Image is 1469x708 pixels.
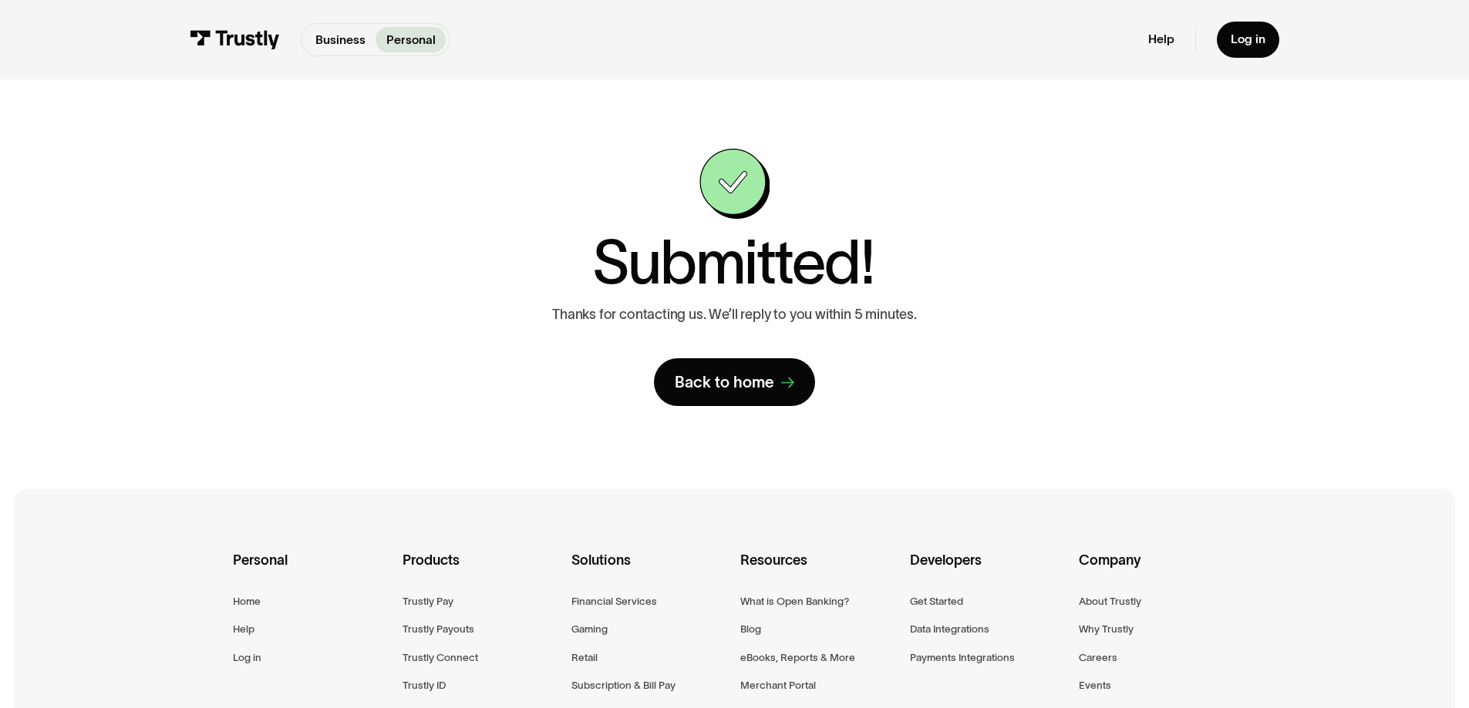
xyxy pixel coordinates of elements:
[233,549,389,592] div: Personal
[571,676,676,694] a: Subscription & Bill Pay
[1079,549,1235,592] div: Company
[305,27,376,52] a: Business
[403,549,559,592] div: Products
[740,592,849,610] a: What is Open Banking?
[1079,649,1117,666] a: Careers
[571,592,657,610] a: Financial Services
[1148,32,1174,47] a: Help
[910,592,963,610] a: Get Started
[592,233,874,293] h1: Submitted!
[376,27,446,52] a: Personal
[233,620,254,638] a: Help
[1079,592,1141,610] a: About Trustly
[740,649,855,666] a: eBooks, Reports & More
[1231,32,1265,47] div: Log in
[740,549,897,592] div: Resources
[571,620,608,638] a: Gaming
[386,31,436,49] p: Personal
[403,592,453,610] a: Trustly Pay
[233,592,261,610] a: Home
[571,649,598,666] a: Retail
[403,649,478,666] a: Trustly Connect
[675,372,774,392] div: Back to home
[910,649,1015,666] a: Payments Integrations
[740,620,761,638] a: Blog
[571,549,728,592] div: Solutions
[315,31,366,49] p: Business
[1079,676,1111,694] a: Events
[910,549,1066,592] div: Developers
[740,676,816,694] a: Merchant Portal
[233,649,261,666] a: Log in
[190,30,280,49] img: Trustly Logo
[910,620,989,638] a: Data Integrations
[403,676,446,694] a: Trustly ID
[1079,620,1134,638] a: Why Trustly
[552,307,917,324] p: Thanks for contacting us. We’ll reply to you within 5 minutes.
[1217,22,1279,58] a: Log in
[654,358,816,406] a: Back to home
[403,620,474,638] a: Trustly Payouts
